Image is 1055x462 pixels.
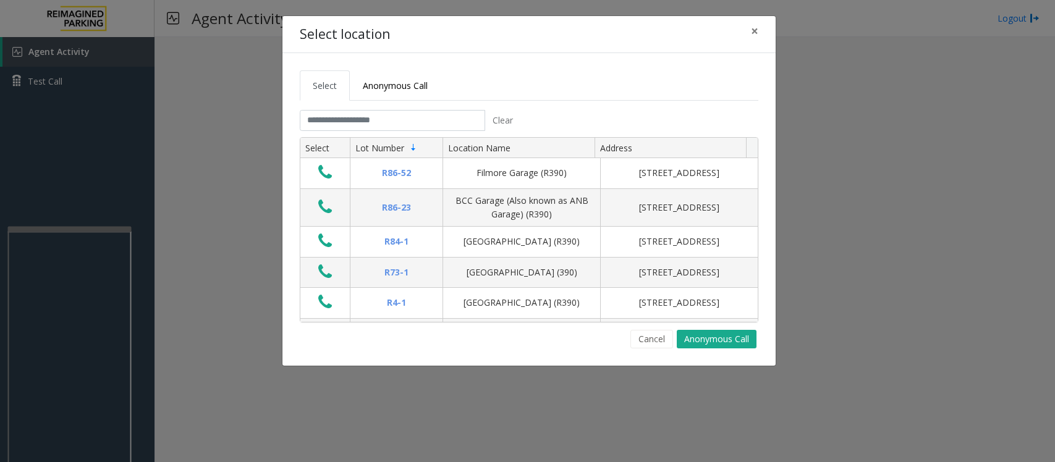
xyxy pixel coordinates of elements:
[742,16,767,46] button: Close
[300,25,390,44] h4: Select location
[451,194,593,222] div: BCC Garage (Also known as ANB Garage) (R390)
[358,235,435,248] div: R84-1
[451,235,593,248] div: [GEOGRAPHIC_DATA] (R390)
[313,80,337,91] span: Select
[751,22,758,40] span: ×
[358,201,435,214] div: R86-23
[608,235,750,248] div: [STREET_ADDRESS]
[363,80,428,91] span: Anonymous Call
[300,138,758,322] div: Data table
[608,201,750,214] div: [STREET_ADDRESS]
[485,110,520,131] button: Clear
[451,166,593,180] div: Filmore Garage (R390)
[608,296,750,309] div: [STREET_ADDRESS]
[600,142,632,154] span: Address
[358,266,435,279] div: R73-1
[358,296,435,309] div: R4-1
[451,296,593,309] div: [GEOGRAPHIC_DATA] (R390)
[608,266,750,279] div: [STREET_ADDRESS]
[355,142,404,154] span: Lot Number
[300,138,350,159] th: Select
[608,166,750,180] div: [STREET_ADDRESS]
[451,266,593,279] div: [GEOGRAPHIC_DATA] (390)
[630,330,673,348] button: Cancel
[448,142,511,154] span: Location Name
[358,166,435,180] div: R86-52
[677,330,756,348] button: Anonymous Call
[300,70,758,101] ul: Tabs
[409,143,418,153] span: Sortable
